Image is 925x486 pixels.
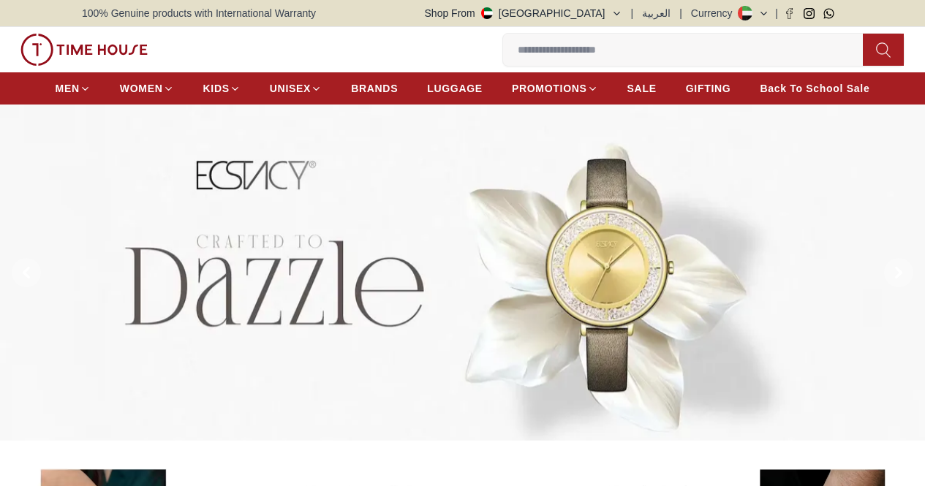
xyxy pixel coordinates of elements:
span: GIFTING [686,81,731,96]
a: GIFTING [686,75,731,102]
a: Facebook [784,8,795,19]
span: PROMOTIONS [512,81,587,96]
span: | [775,6,778,20]
a: UNISEX [270,75,322,102]
img: United Arab Emirates [481,7,493,19]
a: Whatsapp [823,8,834,19]
img: ... [20,34,148,66]
span: UNISEX [270,81,311,96]
span: | [631,6,634,20]
a: MEN [56,75,91,102]
div: Currency [691,6,739,20]
button: Shop From[GEOGRAPHIC_DATA] [425,6,622,20]
span: WOMEN [120,81,163,96]
span: 100% Genuine products with International Warranty [82,6,316,20]
button: العربية [642,6,671,20]
span: KIDS [203,81,230,96]
span: SALE [627,81,657,96]
span: BRANDS [351,81,398,96]
a: WOMEN [120,75,174,102]
span: MEN [56,81,80,96]
a: Back To School Sale [760,75,869,102]
a: PROMOTIONS [512,75,598,102]
a: LUGGAGE [427,75,483,102]
a: KIDS [203,75,241,102]
a: BRANDS [351,75,398,102]
a: SALE [627,75,657,102]
span: LUGGAGE [427,81,483,96]
span: | [679,6,682,20]
span: Back To School Sale [760,81,869,96]
a: Instagram [804,8,815,19]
